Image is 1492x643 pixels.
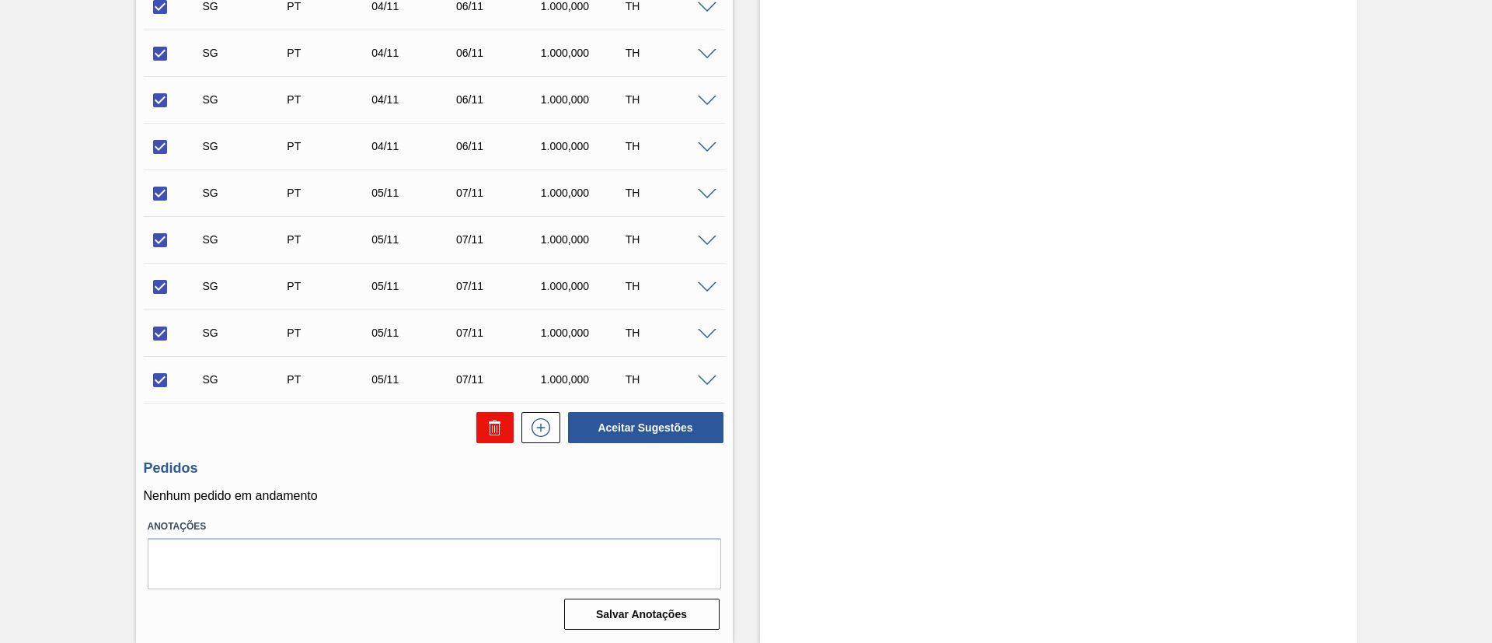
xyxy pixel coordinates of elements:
label: Anotações [148,515,721,538]
div: TH [622,187,716,199]
div: Pedido de Transferência [283,47,377,59]
div: Pedido de Transferência [283,187,377,199]
div: Pedido de Transferência [283,93,377,106]
div: 07/11/2025 [452,327,546,339]
div: 06/11/2025 [452,47,546,59]
div: 1.000,000 [537,280,631,292]
div: TH [622,140,716,152]
div: Pedido de Transferência [283,373,377,386]
p: Nenhum pedido em andamento [144,489,725,503]
div: Pedido de Transferência [283,233,377,246]
div: 1.000,000 [537,187,631,199]
div: Sugestão Criada [199,140,293,152]
div: 07/11/2025 [452,233,546,246]
div: TH [622,280,716,292]
div: TH [622,327,716,339]
div: 05/11/2025 [368,233,462,246]
div: 1.000,000 [537,373,631,386]
div: 05/11/2025 [368,327,462,339]
div: Sugestão Criada [199,233,293,246]
div: 04/11/2025 [368,47,462,59]
div: Pedido de Transferência [283,280,377,292]
div: Pedido de Transferência [283,327,377,339]
button: Salvar Anotações [564,599,720,630]
h3: Pedidos [144,460,725,477]
div: 05/11/2025 [368,280,462,292]
div: 04/11/2025 [368,140,462,152]
div: TH [622,47,716,59]
div: Nova sugestão [514,412,560,443]
div: 07/11/2025 [452,280,546,292]
div: Pedido de Transferência [283,140,377,152]
div: Sugestão Criada [199,187,293,199]
div: 07/11/2025 [452,187,546,199]
div: 1.000,000 [537,47,631,59]
div: Sugestão Criada [199,373,293,386]
div: 1.000,000 [537,93,631,106]
button: Aceitar Sugestões [568,412,723,443]
div: 04/11/2025 [368,93,462,106]
div: TH [622,233,716,246]
div: Sugestão Criada [199,47,293,59]
div: 05/11/2025 [368,187,462,199]
div: 1.000,000 [537,140,631,152]
div: Sugestão Criada [199,280,293,292]
div: 05/11/2025 [368,373,462,386]
div: 06/11/2025 [452,93,546,106]
div: Excluir Sugestões [469,412,514,443]
div: 07/11/2025 [452,373,546,386]
div: TH [622,93,716,106]
div: Aceitar Sugestões [560,411,725,445]
div: TH [622,373,716,386]
div: 06/11/2025 [452,140,546,152]
div: Sugestão Criada [199,327,293,339]
div: 1.000,000 [537,233,631,246]
div: Sugestão Criada [199,93,293,106]
div: 1.000,000 [537,327,631,339]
